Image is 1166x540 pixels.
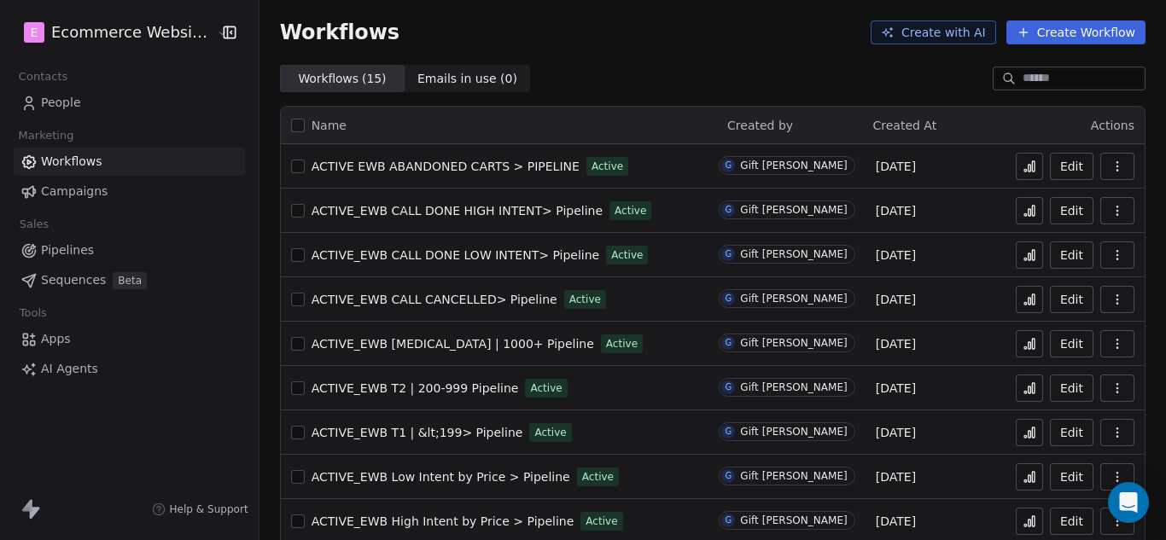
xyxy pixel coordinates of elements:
[725,292,732,305] div: G
[14,236,245,264] a: Pipelines
[876,202,916,219] span: [DATE]
[41,271,106,289] span: Sequences
[312,470,570,484] span: ACTIVE_EWB Low Intent by Price > Pipeline
[152,502,248,516] a: Help & Support
[14,325,245,353] a: Apps
[725,159,732,172] div: G
[169,502,248,516] span: Help & Support
[312,426,523,439] span: ACTIVE_EWB T1 | &lt;199> Pipeline
[1050,330,1093,357] button: Edit
[740,160,847,171] div: Gift [PERSON_NAME]
[417,70,517,88] span: Emails in use ( 0 )
[740,204,847,216] div: Gift [PERSON_NAME]
[113,272,147,289] span: Beta
[312,202,603,219] a: ACTIVE_EWB CALL DONE HIGH INTENT> Pipeline
[31,24,38,41] span: E
[41,183,108,200] span: Campaigns
[12,212,56,237] span: Sales
[1050,419,1093,446] button: Edit
[1050,463,1093,491] button: Edit
[312,291,557,308] a: ACTIVE_EWB CALL CANCELLED> Pipeline
[312,160,580,173] span: ACTIVE EWB ABANDONED CARTS > PIPELINE
[1050,375,1093,402] button: Edit
[312,380,519,397] a: ACTIVE_EWB T2 | 200-999 Pipeline
[740,381,847,393] div: Gift [PERSON_NAME]
[41,153,102,171] span: Workflows
[740,337,847,349] div: Gift [PERSON_NAME]
[312,335,594,352] a: ACTIVE_EWB [MEDICAL_DATA] | 1000+ Pipeline
[312,468,570,485] a: ACTIVE_EWB Low Intent by Price > Pipeline
[569,292,601,307] span: Active
[1108,482,1149,523] div: Open Intercom Messenger
[312,513,574,530] a: ACTIVE_EWB High Intent by Price > Pipeline
[41,94,81,112] span: People
[312,293,557,306] span: ACTIVE_EWB CALL CANCELLED> Pipeline
[740,248,847,260] div: Gift [PERSON_NAME]
[51,21,213,44] span: Ecommerce Website Builder
[876,158,916,175] span: [DATE]
[1050,153,1093,180] button: Edit
[876,335,916,352] span: [DATE]
[312,158,580,175] a: ACTIVE EWB ABANDONED CARTS > PIPELINE
[871,20,996,44] button: Create with AI
[1050,286,1093,313] button: Edit
[20,18,205,47] button: EEcommerce Website Builder
[14,89,245,117] a: People
[876,247,916,264] span: [DATE]
[1050,508,1093,535] button: Edit
[14,177,245,206] a: Campaigns
[312,248,600,262] span: ACTIVE_EWB CALL DONE LOW INTENT> Pipeline
[740,514,847,526] div: Gift [PERSON_NAME]
[725,203,732,217] div: G
[740,293,847,305] div: Gift [PERSON_NAME]
[530,380,562,396] span: Active
[14,266,245,294] a: SequencesBeta
[725,469,732,483] div: G
[1050,197,1093,224] button: Edit
[1050,241,1093,269] button: Edit
[11,123,81,148] span: Marketing
[615,203,646,218] span: Active
[1091,119,1134,132] span: Actions
[725,247,732,261] div: G
[14,355,245,383] a: AI Agents
[725,425,732,438] div: G
[312,337,594,351] span: ACTIVE_EWB [MEDICAL_DATA] | 1000+ Pipeline
[727,119,793,132] span: Created by
[876,513,916,530] span: [DATE]
[725,336,732,350] div: G
[586,514,617,529] span: Active
[14,148,245,176] a: Workflows
[725,514,732,527] div: G
[312,424,523,441] a: ACTIVE_EWB T1 | &lt;199> Pipeline
[41,330,71,348] span: Apps
[740,426,847,438] div: Gift [PERSON_NAME]
[312,381,519,395] span: ACTIVE_EWB T2 | 200-999 Pipeline
[312,514,574,528] span: ACTIVE_EWB High Intent by Price > Pipeline
[592,159,623,174] span: Active
[611,247,643,263] span: Active
[312,117,347,135] span: Name
[582,469,614,485] span: Active
[312,204,603,218] span: ACTIVE_EWB CALL DONE HIGH INTENT> Pipeline
[873,119,937,132] span: Created At
[725,380,732,394] div: G
[876,380,916,397] span: [DATE]
[876,468,916,485] span: [DATE]
[12,300,54,326] span: Tools
[1006,20,1146,44] button: Create Workflow
[280,20,399,44] span: Workflows
[740,470,847,482] div: Gift [PERSON_NAME]
[534,425,566,440] span: Active
[11,64,75,90] span: Contacts
[876,291,916,308] span: [DATE]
